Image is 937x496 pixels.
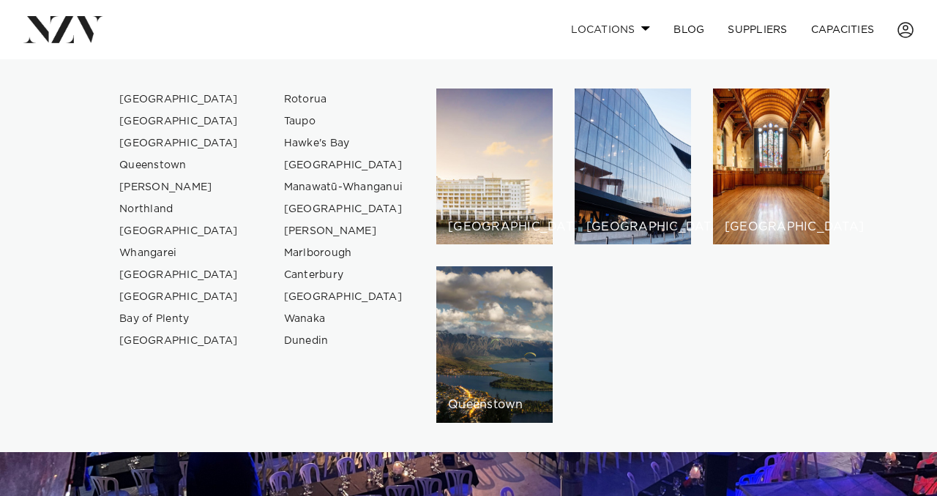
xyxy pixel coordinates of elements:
[108,242,250,264] a: Whangarei
[272,89,415,110] a: Rotorua
[272,286,415,308] a: [GEOGRAPHIC_DATA]
[272,308,415,330] a: Wanaka
[108,220,250,242] a: [GEOGRAPHIC_DATA]
[799,14,886,45] a: Capacities
[713,89,829,244] a: Christchurch venues [GEOGRAPHIC_DATA]
[108,264,250,286] a: [GEOGRAPHIC_DATA]
[272,110,415,132] a: Taupo
[436,266,553,422] a: Queenstown venues Queenstown
[448,221,541,233] h6: [GEOGRAPHIC_DATA]
[716,14,799,45] a: SUPPLIERS
[108,308,250,330] a: Bay of Plenty
[108,176,250,198] a: [PERSON_NAME]
[662,14,716,45] a: BLOG
[586,221,679,233] h6: [GEOGRAPHIC_DATA]
[108,110,250,132] a: [GEOGRAPHIC_DATA]
[108,132,250,154] a: [GEOGRAPHIC_DATA]
[436,89,553,244] a: Auckland venues [GEOGRAPHIC_DATA]
[272,242,415,264] a: Marlborough
[272,198,415,220] a: [GEOGRAPHIC_DATA]
[272,176,415,198] a: Manawatū-Whanganui
[272,132,415,154] a: Hawke's Bay
[559,14,662,45] a: Locations
[108,89,250,110] a: [GEOGRAPHIC_DATA]
[725,221,818,233] h6: [GEOGRAPHIC_DATA]
[108,286,250,308] a: [GEOGRAPHIC_DATA]
[23,16,103,42] img: nzv-logo.png
[108,198,250,220] a: Northland
[272,154,415,176] a: [GEOGRAPHIC_DATA]
[575,89,691,244] a: Wellington venues [GEOGRAPHIC_DATA]
[272,264,415,286] a: Canterbury
[272,220,415,242] a: [PERSON_NAME]
[272,330,415,352] a: Dunedin
[108,330,250,352] a: [GEOGRAPHIC_DATA]
[448,399,541,411] h6: Queenstown
[108,154,250,176] a: Queenstown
